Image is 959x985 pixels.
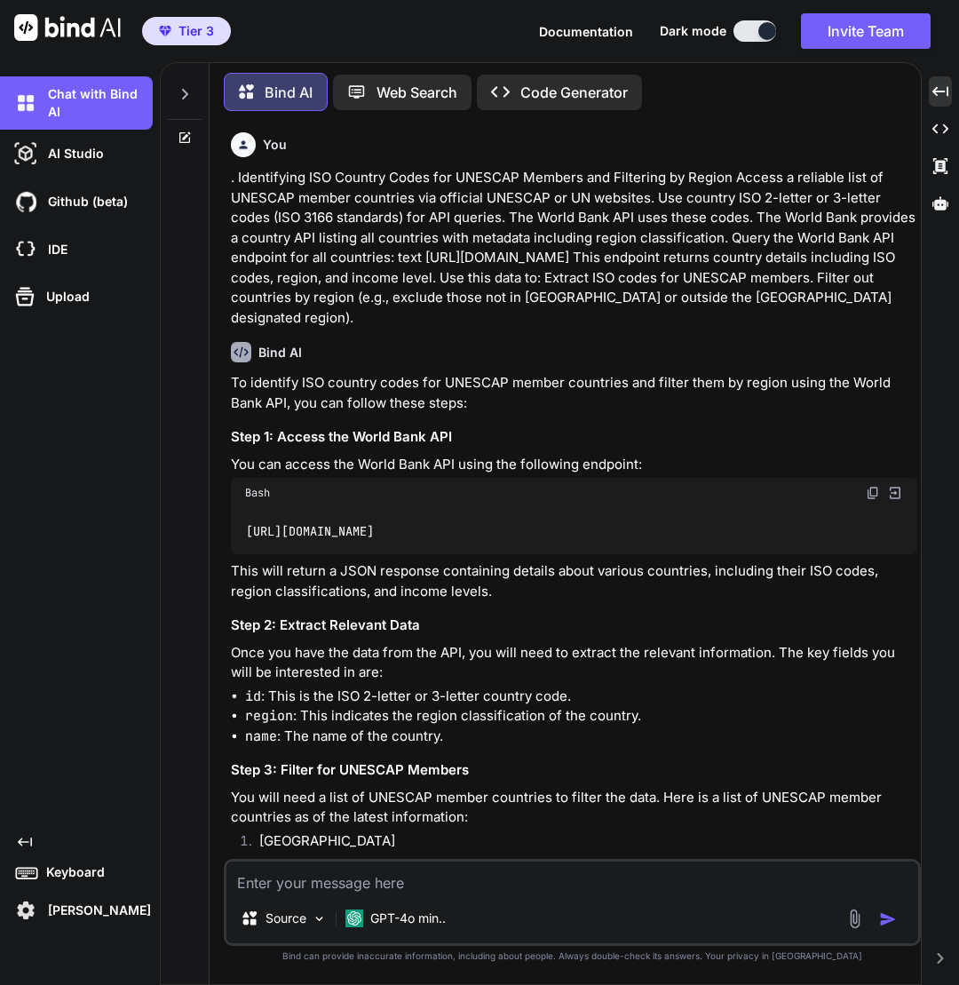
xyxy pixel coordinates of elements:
[376,82,457,103] p: Web Search
[245,687,261,705] code: id
[159,26,171,36] img: premium
[231,643,917,683] p: Once you have the data from the API, you will need to extract the relevant information. The key f...
[11,895,41,925] img: settings
[866,486,880,500] img: copy
[539,22,633,41] button: Documentation
[231,788,917,828] p: You will need a list of UNESCAP member countries to filter the data. Here is a list of UNESCAP me...
[41,902,151,919] p: [PERSON_NAME]
[14,14,121,41] img: Bind AI
[245,727,277,745] code: name
[245,522,376,541] code: [URL][DOMAIN_NAME]
[39,288,90,306] p: Upload
[844,909,865,929] img: attachment
[231,455,917,475] p: You can access the World Bank API using the following endpoint:
[231,616,917,636] h3: Step 2: Extract Relevant Data
[41,241,67,258] p: IDE
[178,22,214,40] span: Tier 3
[345,910,363,927] img: GPT-4o mini
[245,707,293,725] code: region
[370,910,446,927] p: GPT-4o min..
[231,760,917,781] h3: Step 3: Filter for UNESCAP Members
[11,234,41,265] img: cloudideIcon
[312,911,327,926] img: Pick Models
[245,856,917,881] li: [GEOGRAPHIC_DATA]
[245,706,917,727] li: : This indicates the region classification of the country.
[245,727,917,747] li: : The name of the country.
[245,687,917,707] li: : This is the ISO 2-letter or 3-letter country code.
[231,168,917,328] p: . Identifying ISO Country Codes for UNESCAP Members and Filtering by Region Access a reliable lis...
[265,82,313,103] p: Bind AI
[520,82,628,103] p: Code Generator
[879,910,897,928] img: icon
[39,863,105,881] p: Keyboard
[660,22,726,40] span: Dark mode
[41,145,104,163] p: AI Studio
[231,561,917,601] p: This will return a JSON response containing details about various countries, including their ISO ...
[801,13,931,49] button: Invite Team
[224,949,921,963] p: Bind can provide inaccurate information, including about people. Always double-check its answers....
[263,136,287,154] h6: You
[41,85,153,121] p: Chat with Bind AI
[11,139,41,169] img: darkAi-studio
[245,486,270,500] span: Bash
[539,24,633,39] span: Documentation
[11,88,41,118] img: darkChat
[266,910,306,927] p: Source
[11,187,41,217] img: githubDark
[142,17,231,45] button: premiumTier 3
[245,831,917,856] li: [GEOGRAPHIC_DATA]
[258,344,302,361] h6: Bind AI
[887,485,903,501] img: Open in Browser
[41,193,128,211] p: Github (beta)
[231,373,917,413] p: To identify ISO country codes for UNESCAP member countries and filter them by region using the Wo...
[231,427,917,448] h3: Step 1: Access the World Bank API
